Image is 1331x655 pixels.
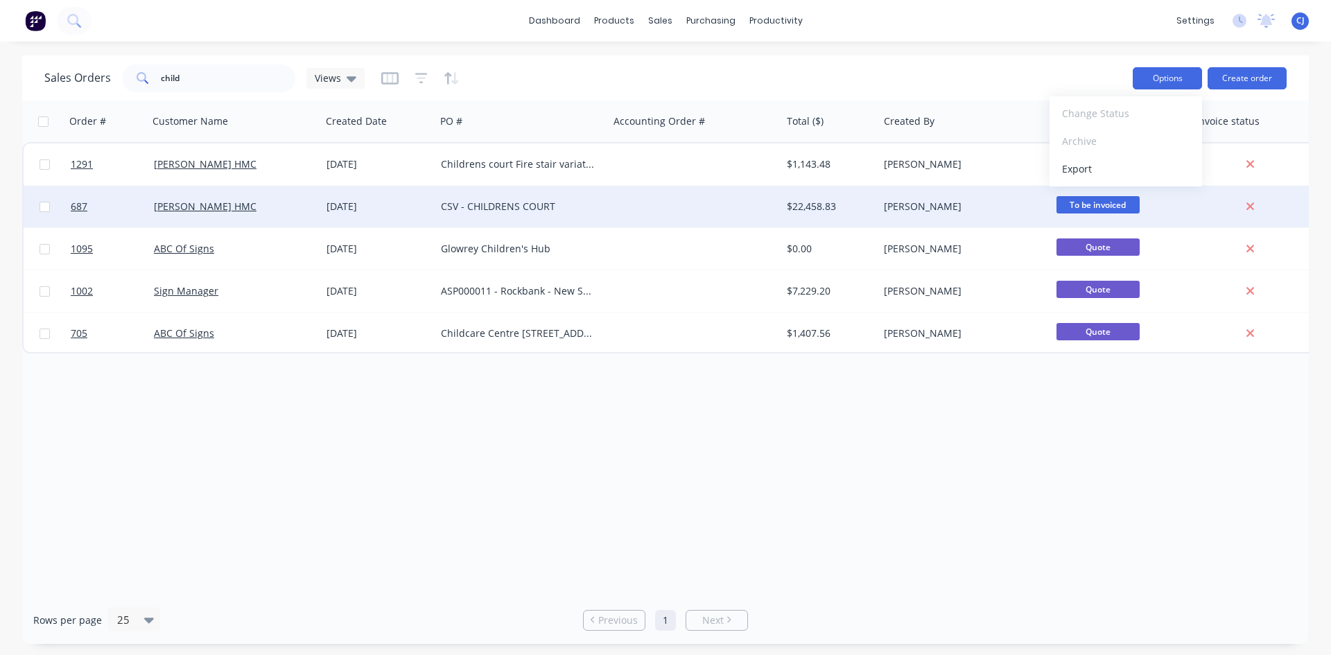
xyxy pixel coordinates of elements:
[44,71,111,85] h1: Sales Orders
[154,284,218,297] a: Sign Manager
[71,200,87,213] span: 687
[154,200,256,213] a: [PERSON_NAME] HMC
[33,613,102,627] span: Rows per page
[742,10,810,31] div: productivity
[686,613,747,627] a: Next page
[71,143,154,185] a: 1291
[577,610,754,631] ul: Pagination
[884,242,1038,256] div: [PERSON_NAME]
[587,10,641,31] div: products
[787,284,868,298] div: $7,229.20
[884,284,1038,298] div: [PERSON_NAME]
[655,610,676,631] a: Page 1 is your current page
[641,10,679,31] div: sales
[71,186,154,227] a: 687
[702,613,724,627] span: Next
[69,114,106,128] div: Order #
[71,242,93,256] span: 1095
[441,200,595,213] div: CSV - CHILDRENS COURT
[787,114,824,128] div: Total ($)
[71,326,87,340] span: 705
[315,71,341,85] span: Views
[584,613,645,627] a: Previous page
[327,242,430,256] div: [DATE]
[327,284,430,298] div: [DATE]
[884,114,934,128] div: Created By
[787,200,868,213] div: $22,458.83
[440,114,462,128] div: PO #
[326,114,387,128] div: Created Date
[1056,196,1140,213] span: To be invoiced
[441,157,595,171] div: Childrens court Fire stair variation 8
[161,64,296,92] input: Search...
[71,284,93,298] span: 1002
[327,326,430,340] div: [DATE]
[1062,159,1190,179] div: Export
[71,313,154,354] a: 705
[154,326,214,340] a: ABC Of Signs
[1133,67,1202,89] button: Options
[884,157,1038,171] div: [PERSON_NAME]
[787,326,868,340] div: $1,407.56
[1208,67,1287,89] button: Create order
[1062,131,1190,151] div: Archive
[1169,10,1221,31] div: settings
[441,326,595,340] div: Childcare Centre [STREET_ADDRESS][PERSON_NAME] Signage
[154,157,256,171] a: [PERSON_NAME] HMC
[71,228,154,270] a: 1095
[441,242,595,256] div: Glowrey Children's Hub
[1062,103,1190,123] div: Change Status
[327,157,430,171] div: [DATE]
[1056,281,1140,298] span: Quote
[614,114,705,128] div: Accounting Order #
[154,242,214,255] a: ABC Of Signs
[327,200,430,213] div: [DATE]
[787,242,868,256] div: $0.00
[884,200,1038,213] div: [PERSON_NAME]
[153,114,228,128] div: Customer Name
[884,326,1038,340] div: [PERSON_NAME]
[71,270,154,312] a: 1002
[598,613,638,627] span: Previous
[25,10,46,31] img: Factory
[441,284,595,298] div: ASP000011 - Rockbank - New Store Signage
[1056,323,1140,340] span: Quote
[71,157,93,171] span: 1291
[1296,15,1305,27] span: CJ
[787,157,868,171] div: $1,143.48
[1056,238,1140,256] span: Quote
[679,10,742,31] div: purchasing
[1196,114,1260,128] div: Invoice status
[522,10,587,31] a: dashboard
